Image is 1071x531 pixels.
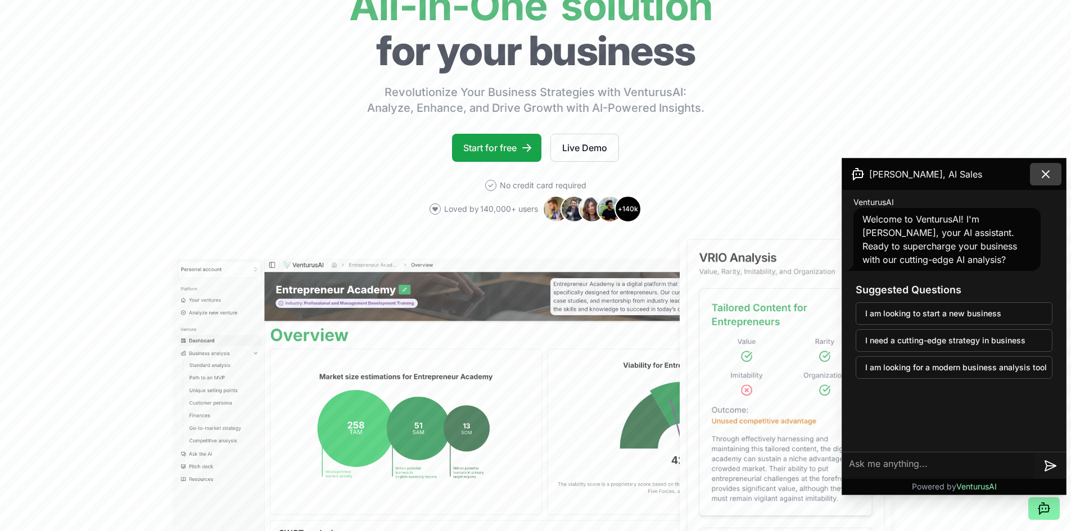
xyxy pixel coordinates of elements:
button: I need a cutting-edge strategy in business [856,329,1052,352]
button: I am looking for a modern business analysis tool [856,356,1052,379]
img: Avatar 4 [596,196,623,223]
span: Welcome to VenturusAI! I'm [PERSON_NAME], your AI assistant. Ready to supercharge your business w... [862,214,1017,265]
img: Avatar 2 [561,196,588,223]
h3: Suggested Questions [856,282,1052,298]
p: Powered by [912,481,997,492]
span: VenturusAI [853,197,894,208]
span: VenturusAI [956,482,997,491]
img: Avatar 3 [579,196,605,223]
a: Live Demo [550,134,619,162]
img: Avatar 1 [543,196,570,223]
span: [PERSON_NAME], AI Sales [869,167,982,181]
button: I am looking to start a new business [856,302,1052,325]
a: Start for free [452,134,541,162]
